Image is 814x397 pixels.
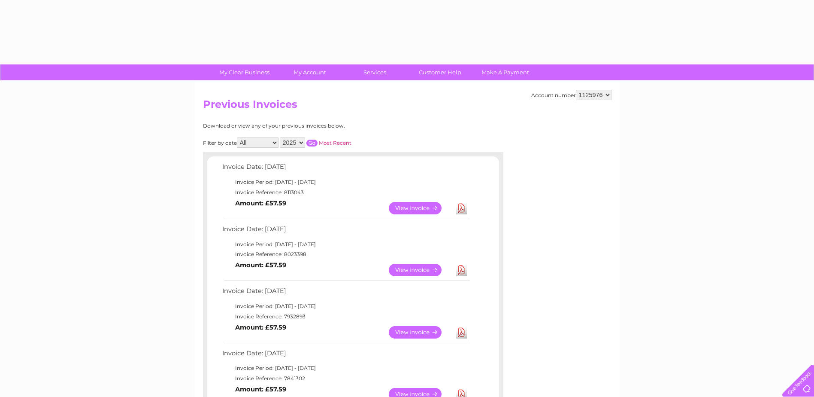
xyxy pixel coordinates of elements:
[220,348,471,363] td: Invoice Date: [DATE]
[220,187,471,198] td: Invoice Reference: 8113043
[235,324,286,331] b: Amount: £57.59
[220,311,471,322] td: Invoice Reference: 7932893
[531,90,611,100] div: Account number
[389,264,452,276] a: View
[319,140,351,146] a: Most Recent
[235,385,286,393] b: Amount: £57.59
[203,123,428,129] div: Download or view any of your previous invoices below.
[220,161,471,177] td: Invoice Date: [DATE]
[456,202,467,214] a: Download
[220,249,471,260] td: Invoice Reference: 8023398
[209,64,280,80] a: My Clear Business
[220,239,471,250] td: Invoice Period: [DATE] - [DATE]
[203,98,611,115] h2: Previous Invoices
[220,285,471,301] td: Invoice Date: [DATE]
[220,177,471,187] td: Invoice Period: [DATE] - [DATE]
[220,373,471,384] td: Invoice Reference: 7841302
[235,199,286,207] b: Amount: £57.59
[389,326,452,339] a: View
[456,326,467,339] a: Download
[220,301,471,311] td: Invoice Period: [DATE] - [DATE]
[470,64,541,80] a: Make A Payment
[235,261,286,269] b: Amount: £57.59
[456,264,467,276] a: Download
[274,64,345,80] a: My Account
[389,202,452,214] a: View
[220,223,471,239] td: Invoice Date: [DATE]
[203,137,428,148] div: Filter by date
[220,363,471,373] td: Invoice Period: [DATE] - [DATE]
[405,64,475,80] a: Customer Help
[339,64,410,80] a: Services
